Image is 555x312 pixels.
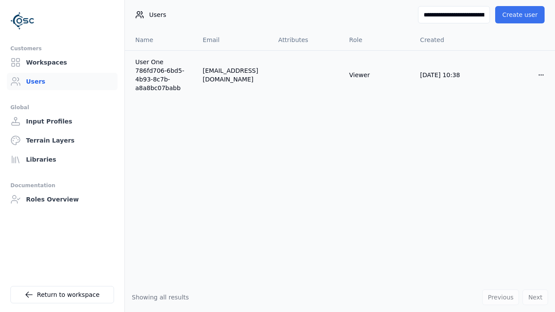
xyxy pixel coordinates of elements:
a: Terrain Layers [7,132,118,149]
a: Return to workspace [10,286,114,303]
a: Libraries [7,151,118,168]
span: Users [149,10,166,19]
div: Viewer [349,71,406,79]
a: Users [7,73,118,90]
div: Documentation [10,180,114,191]
div: [DATE] 10:38 [420,71,477,79]
div: Customers [10,43,114,54]
th: Attributes [271,29,343,50]
img: Logo [10,9,35,33]
th: Created [413,29,484,50]
a: Workspaces [7,54,118,71]
div: Global [10,102,114,113]
th: Name [125,29,196,50]
a: User One 786fd706-6bd5-4b93-8c7b-a8a8bc07babb [135,58,189,92]
div: [EMAIL_ADDRESS][DOMAIN_NAME] [203,66,264,84]
button: Create user [495,6,545,23]
th: Email [196,29,271,50]
a: Roles Overview [7,191,118,208]
span: Showing all results [132,294,189,301]
a: Input Profiles [7,113,118,130]
th: Role [342,29,413,50]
